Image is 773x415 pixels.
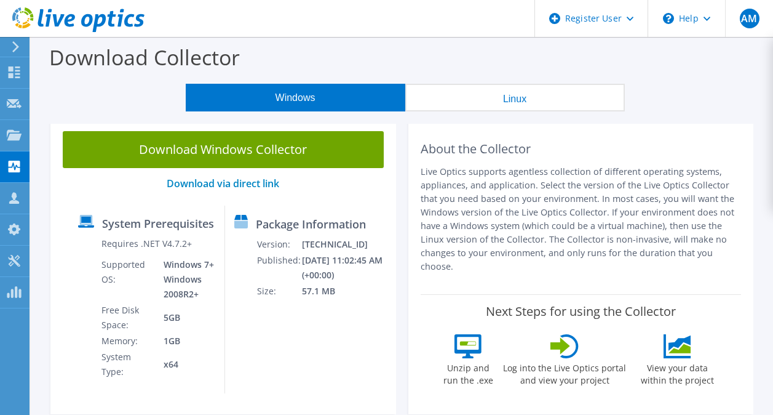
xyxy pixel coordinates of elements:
td: System Type: [101,349,154,380]
td: Windows 7+ Windows 2008R2+ [154,257,215,302]
h2: About the Collector [421,142,742,156]
p: Live Optics supports agentless collection of different operating systems, appliances, and applica... [421,165,742,273]
svg: \n [663,13,674,24]
span: AM [740,9,759,28]
td: Size: [256,283,301,299]
label: Next Steps for using the Collector [486,304,676,319]
td: [DATE] 11:02:45 AM (+00:00) [301,252,390,283]
a: Download Windows Collector [63,131,384,168]
td: 57.1 MB [301,283,390,299]
td: 1GB [154,333,215,349]
label: Package Information [256,218,366,230]
label: Download Collector [49,43,240,71]
label: Log into the Live Optics portal and view your project [502,358,627,387]
td: Memory: [101,333,154,349]
td: Free Disk Space: [101,302,154,333]
a: Download via direct link [167,177,279,190]
label: System Prerequisites [102,217,214,230]
label: Unzip and run the .exe [440,358,496,387]
button: Linux [405,84,625,111]
td: Supported OS: [101,257,154,302]
td: Published: [256,252,301,283]
td: 5GB [154,302,215,333]
button: Windows [186,84,405,111]
td: x64 [154,349,215,380]
td: [TECHNICAL_ID] [301,236,390,252]
td: Version: [256,236,301,252]
label: Requires .NET V4.7.2+ [101,238,192,250]
label: View your data within the project [633,358,721,387]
